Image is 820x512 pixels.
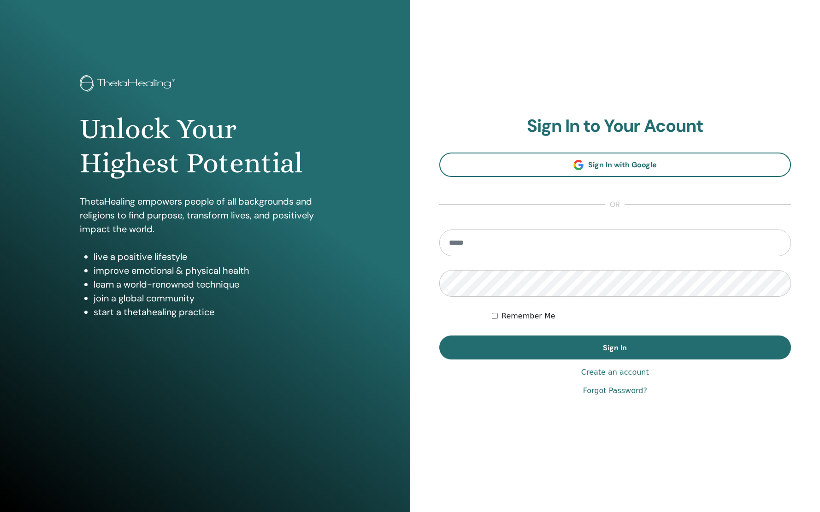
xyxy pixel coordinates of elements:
span: Sign In with Google [588,160,657,170]
li: improve emotional & physical health [94,264,330,277]
h1: Unlock Your Highest Potential [80,112,330,181]
a: Forgot Password? [583,385,647,396]
span: or [605,199,625,210]
button: Sign In [439,335,791,359]
h2: Sign In to Your Acount [439,116,791,137]
li: live a positive lifestyle [94,250,330,264]
li: join a global community [94,291,330,305]
li: learn a world-renowned technique [94,277,330,291]
p: ThetaHealing empowers people of all backgrounds and religions to find purpose, transform lives, a... [80,194,330,236]
a: Create an account [581,367,649,378]
label: Remember Me [501,311,555,322]
a: Sign In with Google [439,153,791,177]
span: Sign In [603,343,627,353]
div: Keep me authenticated indefinitely or until I manually logout [492,311,791,322]
li: start a thetahealing practice [94,305,330,319]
